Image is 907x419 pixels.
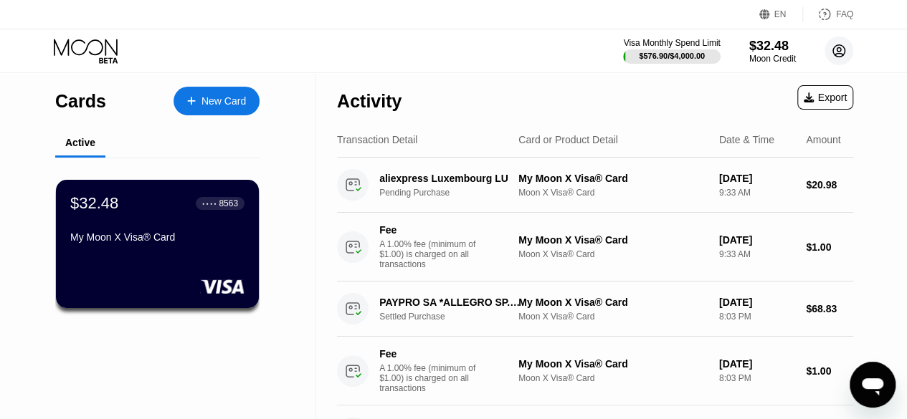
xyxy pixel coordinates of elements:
div: ● ● ● ● [202,201,217,206]
div: My Moon X Visa® Card [518,297,708,308]
div: 9:33 AM [719,249,794,259]
div: My Moon X Visa® Card [70,231,244,243]
div: Active [65,137,95,148]
div: aliexpress Luxembourg LU [379,173,522,184]
div: 8:03 PM [719,312,794,322]
div: My Moon X Visa® Card [518,358,708,370]
div: $32.48 [749,39,796,54]
div: Moon X Visa® Card [518,249,708,259]
div: Visa Monthly Spend Limit$576.90/$4,000.00 [623,38,720,64]
div: Amount [806,134,840,145]
div: FeeA 1.00% fee (minimum of $1.00) is charged on all transactionsMy Moon X Visa® CardMoon X Visa® ... [337,213,853,281]
div: Card or Product Detail [518,134,618,145]
iframe: Przycisk umożliwiający otwarcie okna komunikatora [850,362,896,408]
div: A 1.00% fee (minimum of $1.00) is charged on all transactions [379,363,487,393]
div: [DATE] [719,173,794,184]
div: Moon Credit [749,54,796,64]
div: Moon X Visa® Card [518,188,708,198]
div: Moon X Visa® Card [518,312,708,322]
div: Date & Time [719,134,774,145]
div: Settled Purchase [379,312,532,322]
div: $1.00 [806,365,853,377]
div: [DATE] [719,297,794,308]
div: FeeA 1.00% fee (minimum of $1.00) is charged on all transactionsMy Moon X Visa® CardMoon X Visa® ... [337,337,853,405]
div: $32.48Moon Credit [749,39,796,64]
div: EN [759,7,803,21]
div: FAQ [836,9,853,19]
div: $576.90 / $4,000.00 [639,52,705,60]
div: My Moon X Visa® Card [518,234,708,246]
div: aliexpress Luxembourg LUPending PurchaseMy Moon X Visa® CardMoon X Visa® Card[DATE]9:33 AM$20.98 [337,158,853,213]
div: Export [804,92,847,103]
div: My Moon X Visa® Card [518,173,708,184]
div: $1.00 [806,241,853,253]
div: Pending Purchase [379,188,532,198]
div: Fee [379,224,480,236]
div: 9:33 AM [719,188,794,198]
div: EN [774,9,787,19]
div: Visa Monthly Spend Limit [623,38,720,48]
div: New Card [174,87,260,115]
div: Moon X Visa® Card [518,373,708,383]
div: Transaction Detail [337,134,417,145]
div: $32.48 [70,194,118,213]
div: Cards [55,91,106,112]
div: $20.98 [806,179,853,191]
div: [DATE] [719,234,794,246]
div: $68.83 [806,303,853,314]
div: A 1.00% fee (minimum of $1.00) is charged on all transactions [379,239,487,269]
div: PAYPRO SA *ALLEGRO SP. POZNAN PLSettled PurchaseMy Moon X Visa® CardMoon X Visa® Card[DATE]8:03 P... [337,281,853,337]
div: Fee [379,348,480,360]
div: [DATE] [719,358,794,370]
div: PAYPRO SA *ALLEGRO SP. POZNAN PL [379,297,522,308]
div: Export [797,85,853,110]
div: FAQ [803,7,853,21]
div: 8:03 PM [719,373,794,383]
div: $32.48● ● ● ●8563My Moon X Visa® Card [56,180,259,308]
div: 8563 [219,198,238,208]
div: Activity [337,91,402,112]
div: New Card [201,95,246,107]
